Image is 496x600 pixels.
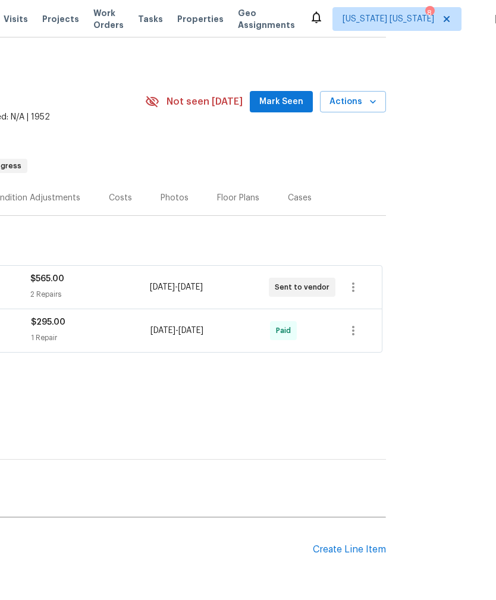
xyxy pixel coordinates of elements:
[150,326,175,335] span: [DATE]
[167,96,243,108] span: Not seen [DATE]
[259,95,303,109] span: Mark Seen
[161,192,189,204] div: Photos
[178,283,203,291] span: [DATE]
[425,7,434,19] div: 8
[93,7,124,31] span: Work Orders
[275,281,334,293] span: Sent to vendor
[4,13,28,25] span: Visits
[217,192,259,204] div: Floor Plans
[109,192,132,204] div: Costs
[250,91,313,113] button: Mark Seen
[31,332,150,344] div: 1 Repair
[320,91,386,113] button: Actions
[313,544,386,555] div: Create Line Item
[138,15,163,23] span: Tasks
[276,325,296,337] span: Paid
[178,326,203,335] span: [DATE]
[42,13,79,25] span: Projects
[238,7,295,31] span: Geo Assignments
[150,281,203,293] span: -
[177,13,224,25] span: Properties
[31,318,65,326] span: $295.00
[30,275,64,283] span: $565.00
[329,95,376,109] span: Actions
[288,192,312,204] div: Cases
[343,13,434,25] span: [US_STATE] [US_STATE]
[150,283,175,291] span: [DATE]
[30,288,149,300] div: 2 Repairs
[150,325,203,337] span: -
